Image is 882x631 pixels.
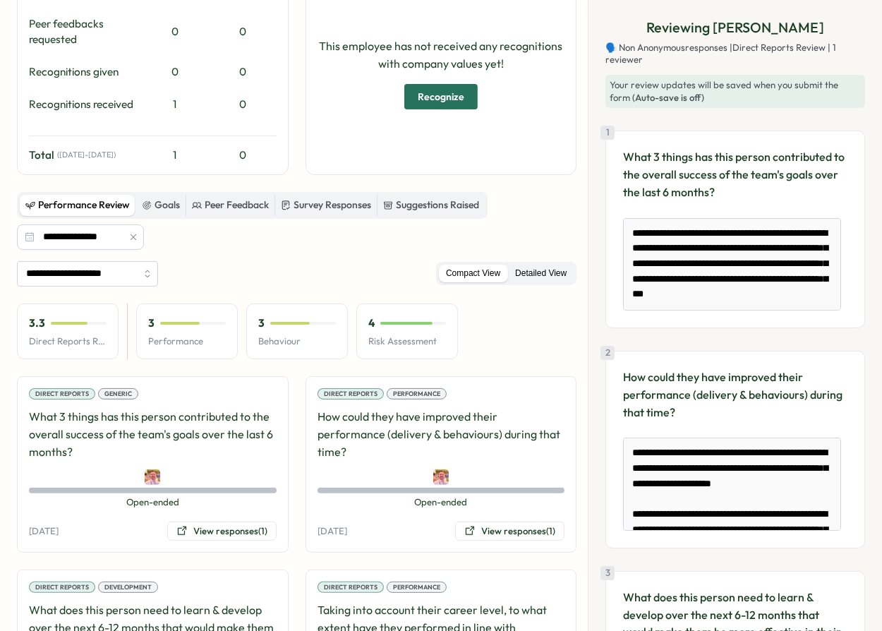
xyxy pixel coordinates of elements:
[318,496,565,509] span: Open-ended
[610,79,838,103] span: Your review updates will be saved when you submit the form
[404,84,478,109] button: Recognize
[29,525,59,538] p: [DATE]
[387,582,447,593] div: Performance
[209,97,277,112] div: 0
[142,198,180,213] div: Goals
[29,148,54,163] span: Total
[209,24,277,40] div: 0
[147,148,203,163] div: 1
[29,97,141,112] div: Recognitions received
[192,198,269,213] div: Peer Feedback
[29,496,277,509] span: Open-ended
[383,198,479,213] div: Suggestions Raised
[98,582,158,593] div: Development
[209,64,277,80] div: 0
[368,335,446,348] p: Risk Assessment
[29,388,95,399] div: Direct Reports
[455,522,564,541] button: View responses(1)
[258,335,336,348] p: Behaviour
[147,64,203,80] div: 0
[368,315,375,331] p: 4
[147,24,203,40] div: 0
[29,64,141,80] div: Recognitions given
[147,97,203,112] div: 1
[145,469,160,485] img: David Kavanagh
[148,335,226,348] p: Performance
[600,566,615,580] div: 3
[25,198,130,213] div: Performance Review
[148,315,155,331] p: 3
[209,148,277,163] div: 0
[439,265,507,282] label: Compact View
[29,582,95,593] div: Direct Reports
[433,469,449,485] img: David Kavanagh
[167,522,277,541] button: View responses(1)
[632,92,704,103] span: (Auto-save is off)
[508,265,574,282] label: Detailed View
[57,150,116,160] span: ( [DATE] - [DATE] )
[258,315,265,331] p: 3
[29,335,107,348] p: Direct Reports Review Avg
[318,525,347,538] p: [DATE]
[318,408,565,460] p: How could they have improved their performance (delivery & behaviours) during that time?
[605,42,865,66] span: 🗣️ Non Anonymous responses | Direct Reports Review | 1 reviewer
[623,148,847,200] p: What 3 things has this person contributed to the overall success of the team's goals over the las...
[29,408,277,460] p: What 3 things has this person contributed to the overall success of the team's goals over the las...
[318,582,384,593] div: Direct Reports
[646,17,824,39] p: Reviewing [PERSON_NAME]
[418,85,464,109] span: Recognize
[623,368,847,421] p: How could they have improved their performance (delivery & behaviours) during that time?
[600,126,615,140] div: 1
[281,198,371,213] div: Survey Responses
[387,388,447,399] div: Performance
[600,346,615,360] div: 2
[318,388,384,399] div: Direct Reports
[98,388,138,399] div: Generic
[29,16,141,47] div: Peer feedbacks requested
[318,37,565,73] p: This employee has not received any recognitions with company values yet!
[29,315,45,331] p: 3.3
